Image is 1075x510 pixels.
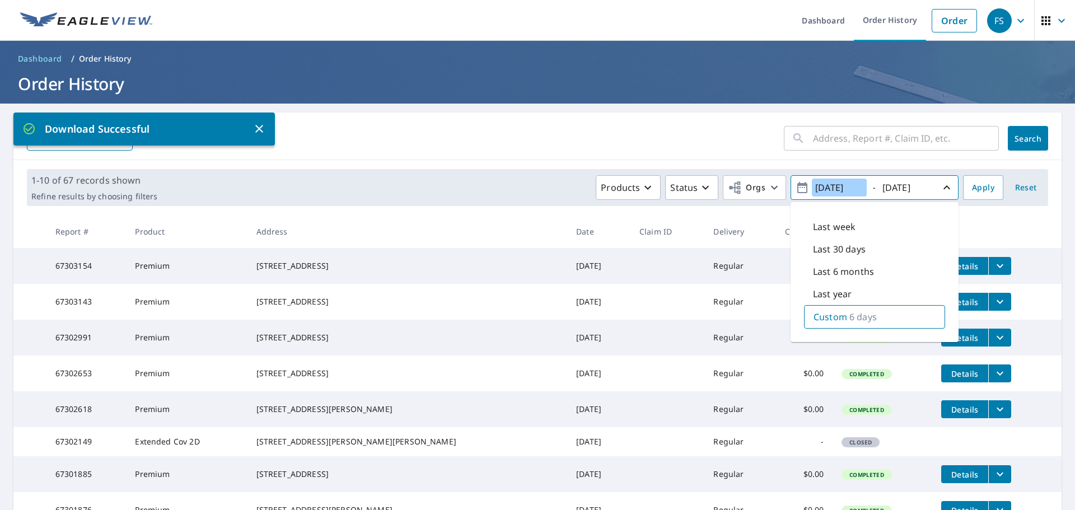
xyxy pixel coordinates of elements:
nav: breadcrumb [13,50,1062,68]
button: detailsBtn-67302653 [941,364,988,382]
button: detailsBtn-67303154 [941,257,988,275]
td: Regular [704,248,776,284]
p: Order History [79,53,132,64]
th: Product [126,215,247,248]
div: [STREET_ADDRESS][PERSON_NAME][PERSON_NAME] [256,436,559,447]
td: 67303154 [46,248,127,284]
p: 6 days [849,310,877,324]
div: Custom6 days [804,305,945,329]
button: filesDropdownBtn-67301885 [988,465,1011,483]
button: Products [596,175,661,200]
button: Reset [1008,175,1044,200]
span: Completed [843,471,890,479]
button: Orgs [723,175,786,200]
button: detailsBtn-67303143 [941,293,988,311]
span: Details [948,469,981,480]
td: Regular [704,355,776,391]
td: 67302149 [46,427,127,456]
td: Regular [704,284,776,320]
td: Premium [126,284,247,320]
li: / [71,52,74,65]
div: [STREET_ADDRESS] [256,260,559,272]
div: Last year [804,283,945,305]
img: EV Logo [20,12,152,29]
span: Details [948,297,981,307]
div: [STREET_ADDRESS][PERSON_NAME] [256,404,559,415]
span: Completed [843,406,890,414]
th: Report # [46,215,127,248]
td: Regular [704,320,776,355]
button: Search [1008,126,1048,151]
th: Delivery [704,215,776,248]
p: Last 6 months [813,265,874,278]
h1: Order History [13,72,1062,95]
button: detailsBtn-67301885 [941,465,988,483]
td: 67302653 [46,355,127,391]
p: Last week [813,220,856,233]
td: Premium [126,320,247,355]
div: Last week [804,216,945,238]
span: Details [948,333,981,343]
td: Regular [704,427,776,456]
button: filesDropdownBtn-67302618 [988,400,1011,418]
div: FS [987,8,1012,33]
td: $0.00 [776,248,833,284]
td: [DATE] [567,355,630,391]
button: filesDropdownBtn-67302653 [988,364,1011,382]
td: Regular [704,391,776,427]
td: 67303143 [46,284,127,320]
th: Address [247,215,568,248]
span: Search [1017,133,1039,144]
button: Apply [963,175,1003,200]
td: [DATE] [567,284,630,320]
button: Status [665,175,718,200]
td: 67302618 [46,391,127,427]
button: filesDropdownBtn-67302991 [988,329,1011,347]
td: $0.00 [776,456,833,492]
td: [DATE] [567,320,630,355]
span: Details [948,404,981,415]
span: Dashboard [18,53,62,64]
span: Orgs [728,181,765,195]
th: Claim ID [630,215,704,248]
a: Order [932,9,977,32]
td: $0.00 [776,320,833,355]
div: [STREET_ADDRESS] [256,332,559,343]
td: $0.00 [776,391,833,427]
div: [STREET_ADDRESS] [256,296,559,307]
span: Completed [843,370,890,378]
div: Last 6 months [804,260,945,283]
td: Regular [704,456,776,492]
span: Details [948,261,981,272]
span: - [796,178,954,198]
td: - [776,427,833,456]
p: Last year [813,287,852,301]
button: detailsBtn-67302618 [941,400,988,418]
p: Custom [814,310,847,324]
span: Details [948,368,981,379]
td: Extended Cov 2D [126,427,247,456]
button: - [791,175,959,200]
td: [DATE] [567,248,630,284]
button: filesDropdownBtn-67303154 [988,257,1011,275]
p: Status [670,181,698,194]
p: Download Successful [22,121,253,137]
td: 67302991 [46,320,127,355]
button: detailsBtn-67302991 [941,329,988,347]
td: Premium [126,391,247,427]
td: Premium [126,355,247,391]
td: $0.00 [776,284,833,320]
input: Address, Report #, Claim ID, etc. [813,123,999,154]
input: yyyy/mm/dd [879,179,934,196]
td: Premium [126,248,247,284]
input: yyyy/mm/dd [812,179,867,196]
td: [DATE] [567,427,630,456]
span: Apply [972,181,994,195]
td: 67301885 [46,456,127,492]
td: [DATE] [567,456,630,492]
div: Last 30 days [804,238,945,260]
p: Products [601,181,640,194]
span: Reset [1012,181,1039,195]
p: 1-10 of 67 records shown [31,174,157,187]
div: [STREET_ADDRESS] [256,469,559,480]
